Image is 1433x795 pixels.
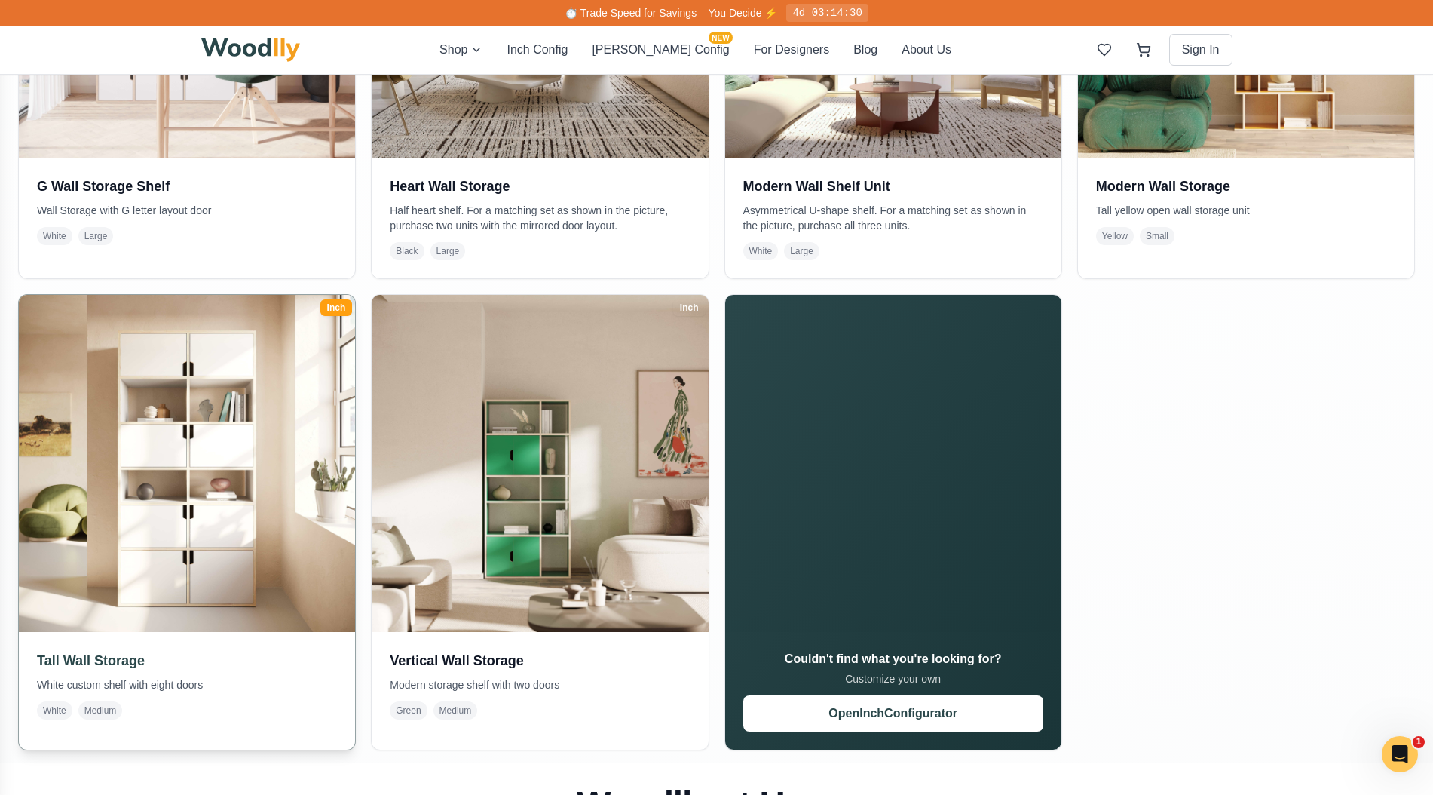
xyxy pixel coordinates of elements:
[37,650,337,671] h3: Tall Wall Storage
[784,242,819,260] span: Large
[902,41,951,59] button: About Us
[507,41,568,59] button: Inch Config
[1382,736,1418,772] iframe: Intercom live chat
[786,4,868,22] div: 4d 03:14:30
[390,701,427,720] span: Green
[37,677,337,692] p: White custom shelf with eight doors
[390,203,690,233] p: Half heart shelf. For a matching set as shown in the picture, purchase two units with the mirrore...
[390,650,690,671] h3: Vertical Wall Storage
[1096,203,1396,218] p: Tall yellow open wall storage unit
[372,295,708,631] img: Vertical Wall Storage
[78,701,123,720] span: Medium
[743,695,1043,732] button: OpenInchConfigurator
[439,41,482,59] button: Shop
[37,203,337,218] p: Wall Storage with G letter layout door
[1096,227,1134,245] span: Yellow
[592,41,729,59] button: [PERSON_NAME] ConfigNEW
[320,299,353,316] div: Inch
[37,176,337,197] h3: G Wall Storage Shelf
[1413,736,1425,748] span: 1
[725,295,1061,631] video: Your browser does not support the video tag.
[1096,176,1396,197] h3: Modern Wall Storage
[78,227,114,245] span: Large
[743,203,1043,233] p: Asymmetrical U-shape shelf. For a matching set as shown in the picture, purchase all three units.
[390,242,424,260] span: Black
[709,32,732,44] span: NEW
[390,677,690,692] p: Modern storage shelf with two doors
[201,38,301,62] img: Woodlly
[853,41,877,59] button: Blog
[11,287,364,640] img: Tall Wall Storage
[743,176,1043,197] h3: Modern Wall Shelf Unit
[390,176,690,197] h3: Heart Wall Storage
[565,7,777,19] span: ⏱️ Trade Speed for Savings – You Decide ⚡
[673,299,706,316] div: Inch
[37,701,72,720] span: White
[433,701,478,720] span: Medium
[743,242,779,260] span: White
[1169,34,1232,66] button: Sign In
[743,671,1043,686] p: Customize your own
[37,227,72,245] span: White
[1140,227,1174,245] span: Small
[754,41,829,59] button: For Designers
[430,242,466,260] span: Large
[743,650,1043,668] h3: Couldn't find what you're looking for?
